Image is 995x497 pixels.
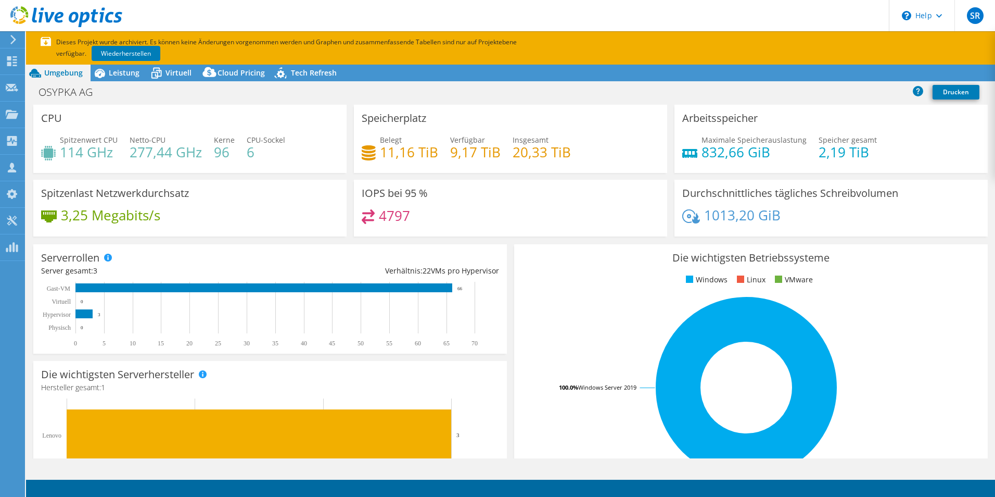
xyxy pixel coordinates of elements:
[41,265,270,277] div: Server gesamt:
[457,286,463,291] text: 66
[103,340,106,347] text: 5
[358,340,364,347] text: 50
[450,146,501,158] h4: 9,17 TiB
[701,146,807,158] h4: 832,66 GiB
[291,68,337,78] span: Tech Refresh
[682,188,898,199] h3: Durchschnittliches tägliches Schreibvolumen
[471,340,478,347] text: 70
[819,146,877,158] h4: 2,19 TiB
[967,7,984,24] span: SR
[44,68,83,78] span: Umgebung
[81,299,83,304] text: 0
[578,383,636,391] tspan: Windows Server 2019
[247,135,285,145] span: CPU-Sockel
[92,46,160,61] a: Wiederherstellen
[41,36,551,59] p: Dieses Projekt wurde archiviert. Es können keine Änderungen vorgenommen werden und Graphen und zu...
[41,369,194,380] h3: Die wichtigsten Serverhersteller
[513,146,571,158] h4: 20,33 TiB
[186,340,193,347] text: 20
[42,432,61,439] text: Lenovo
[522,252,980,264] h3: Die wichtigsten Betriebssysteme
[933,85,979,100] a: Drucken
[60,135,118,145] span: Spitzenwert CPU
[41,252,99,264] h3: Serverrollen
[41,382,499,393] h4: Hersteller gesamt:
[43,311,71,318] text: Hypervisor
[682,113,758,124] h3: Arbeitsspeicher
[704,209,781,221] h4: 1013,20 GiB
[380,146,438,158] h4: 11,16 TiB
[98,312,100,317] text: 3
[456,432,460,438] text: 3
[41,188,189,199] h3: Spitzenlast Netzwerkdurchsatz
[101,382,105,392] span: 1
[415,340,421,347] text: 60
[215,340,221,347] text: 25
[270,265,499,277] div: Verhältnis: VMs pro Hypervisor
[130,135,165,145] span: Netto-CPU
[214,135,235,145] span: Kerne
[109,68,139,78] span: Leistung
[218,68,265,78] span: Cloud Pricing
[81,325,83,330] text: 0
[362,113,426,124] h3: Speicherplatz
[329,340,335,347] text: 45
[701,135,807,145] span: Maximale Speicherauslastung
[48,324,71,331] text: Physisch
[819,135,877,145] span: Speicher gesamt
[60,146,118,158] h4: 114 GHz
[559,383,578,391] tspan: 100.0%
[272,340,278,347] text: 35
[244,340,250,347] text: 30
[443,340,450,347] text: 65
[34,86,109,98] h1: OSYPKA AG
[380,135,402,145] span: Belegt
[158,340,164,347] text: 15
[734,274,766,285] li: Linux
[130,340,136,347] text: 10
[450,135,485,145] span: Verfügbar
[47,285,71,292] text: Gast-VM
[423,266,431,276] span: 22
[214,146,235,158] h4: 96
[902,11,911,20] svg: \n
[93,266,97,276] span: 3
[41,113,62,124] h3: CPU
[513,135,548,145] span: Insgesamt
[165,68,192,78] span: Virtuell
[379,210,410,221] h4: 4797
[130,146,202,158] h4: 277,44 GHz
[683,274,728,285] li: Windows
[61,209,160,221] h4: 3,25 Megabits/s
[247,146,285,158] h4: 6
[362,188,428,199] h3: IOPS bei 95 %
[772,274,813,285] li: VMware
[301,340,307,347] text: 40
[52,298,71,305] text: Virtuell
[74,340,77,347] text: 0
[386,340,392,347] text: 55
